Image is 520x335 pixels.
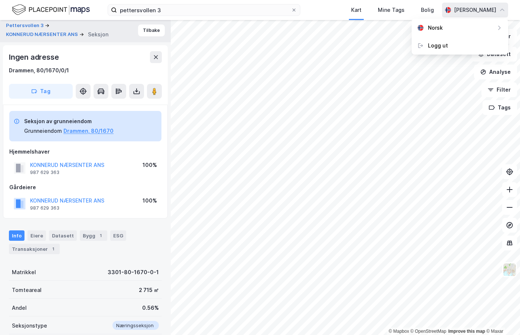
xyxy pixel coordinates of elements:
[481,82,517,97] button: Filter
[448,329,485,334] a: Improve this map
[474,65,517,79] button: Analyse
[24,127,62,135] div: Grunneiendom
[24,117,114,126] div: Seksjon av grunneiendom
[389,329,409,334] a: Mapbox
[9,183,161,192] div: Gårdeiere
[9,244,60,254] div: Transaksjoner
[110,230,126,241] div: ESG
[117,4,291,16] input: Søk på adresse, matrikkel, gårdeiere, leietakere eller personer
[9,147,161,156] div: Hjemmelshaver
[143,196,157,205] div: 100%
[27,230,46,241] div: Eiere
[88,30,108,39] div: Seksjon
[6,22,45,29] button: Pettersvollen 3
[483,100,517,115] button: Tags
[12,321,47,330] div: Seksjonstype
[80,230,107,241] div: Bygg
[49,245,57,253] div: 1
[9,84,73,99] button: Tag
[428,23,443,32] div: Norsk
[351,6,362,14] div: Kart
[454,6,496,14] div: [PERSON_NAME]
[143,161,157,170] div: 100%
[108,268,159,277] div: 3301-80-1670-0-1
[483,299,520,335] iframe: Chat Widget
[503,263,517,277] img: Z
[421,6,434,14] div: Bolig
[9,230,24,241] div: Info
[12,303,27,312] div: Andel
[12,268,36,277] div: Matrikkel
[411,329,447,334] a: OpenStreetMap
[428,41,448,50] div: Logg ut
[12,3,90,16] img: logo.f888ab2527a4732fd821a326f86c7f29.svg
[142,303,159,312] div: 0.56%
[483,299,520,335] div: Kontrollprogram for chat
[6,31,79,38] button: KONNERUD NÆRSENTER ANS
[9,51,60,63] div: Ingen adresse
[63,127,114,135] button: Drammen, 80/1670
[30,205,59,211] div: 987 629 363
[9,66,69,75] div: Drammen, 80/1670/0/1
[30,170,59,175] div: 987 629 363
[139,286,159,295] div: 2 715 ㎡
[49,230,77,241] div: Datasett
[97,232,104,239] div: 1
[378,6,405,14] div: Mine Tags
[12,286,42,295] div: Tomteareal
[138,24,165,36] button: Tilbake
